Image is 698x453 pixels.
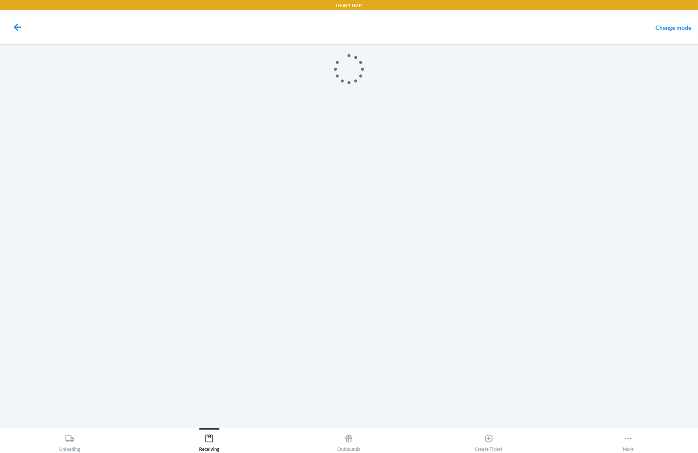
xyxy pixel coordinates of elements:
[623,430,634,452] div: More
[558,428,698,452] button: More
[655,24,691,31] a: Change mode
[337,430,360,452] div: Outbounds
[279,428,419,452] button: Outbounds
[140,428,279,452] button: Receiving
[59,430,80,452] div: Unloading
[336,2,362,9] p: DFW1TMP
[419,428,558,452] button: Create Ticket
[199,430,219,452] div: Receiving
[475,430,502,452] div: Create Ticket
